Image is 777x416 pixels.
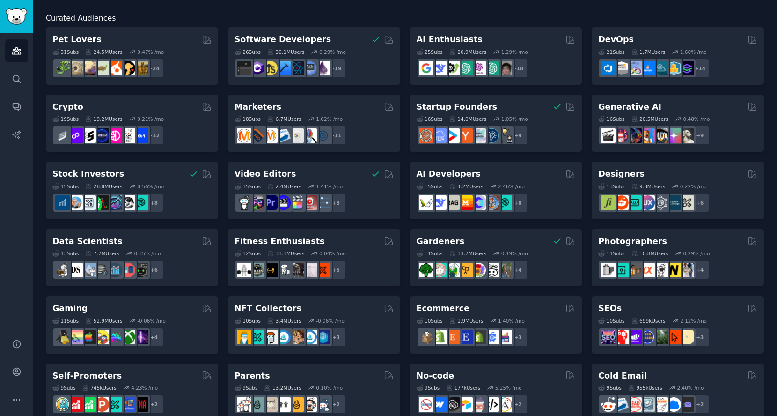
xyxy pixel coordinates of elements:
img: weightroom [276,263,291,277]
div: + 8 [508,193,528,213]
img: sales [601,397,616,412]
div: + 5 [326,260,346,280]
img: streetphotography [614,263,629,277]
div: 0.22 % /mo [680,183,707,190]
img: Parents [315,397,330,412]
img: UrbanGardening [484,263,499,277]
img: AItoolsCatalog [445,61,460,75]
div: 10 Sub s [598,318,624,324]
img: NFTExchange [237,330,251,344]
img: AskMarketing [263,128,278,143]
img: llmops [484,195,499,210]
img: Trading [95,195,109,210]
div: 0.21 % /mo [137,116,164,122]
img: DigitalItems [315,330,330,344]
div: 14.0M Users [449,116,486,122]
img: typography [601,195,616,210]
img: 0xPolygon [68,128,83,143]
img: azuredevops [601,61,616,75]
img: SingleParents [250,397,264,412]
div: + 3 [508,327,528,347]
img: DeepSeek [432,195,447,210]
img: turtle [95,61,109,75]
img: indiehackers [471,128,486,143]
div: 28.8M Users [85,183,122,190]
img: chatgpt_prompts_ [484,61,499,75]
h2: Photographers [598,236,667,247]
img: Entrepreneurship [484,128,499,143]
div: 1.40 % /mo [498,318,525,324]
img: UXDesign [640,195,655,210]
div: 26 Sub s [235,49,261,55]
img: reviewmyshopify [471,330,486,344]
div: + 2 [326,394,346,414]
img: premiere [263,195,278,210]
div: 0.04 % /mo [319,250,346,257]
img: fitness30plus [289,263,304,277]
img: cockatiel [108,61,122,75]
div: 1.29 % /mo [501,49,528,55]
img: DreamBooth [680,128,694,143]
img: CryptoNews [121,128,135,143]
img: NFTMarketplace [250,330,264,344]
div: 0.29 % /mo [319,49,346,55]
img: Forex [81,195,96,210]
h2: Stock Investors [52,168,124,180]
h2: Pet Lovers [52,34,102,45]
div: 2.12 % /mo [680,318,707,324]
img: NewParents [289,397,304,412]
img: nocode [419,397,433,412]
img: ethfinance [55,128,70,143]
div: 9 Sub s [52,385,76,391]
img: personaltraining [315,263,330,277]
h2: Gaming [52,303,88,314]
h2: Parents [235,370,270,382]
img: gopro [237,195,251,210]
img: TechSEO [614,330,629,344]
img: growmybusiness [498,128,512,143]
img: SEO_Digital_Marketing [601,330,616,344]
img: aivideo [601,128,616,143]
img: DevOpsLinks [640,61,655,75]
img: CryptoArt [289,330,304,344]
div: + 3 [326,327,346,347]
img: b2b_sales [653,397,668,412]
div: -0.06 % /mo [137,318,166,324]
div: + 12 [144,126,164,145]
img: finalcutpro [289,195,304,210]
img: AWS_Certified_Experts [614,61,629,75]
div: 0.47 % /mo [137,49,164,55]
img: DeepSeek [432,61,447,75]
h2: Crypto [52,101,83,113]
div: 1.60 % /mo [680,49,707,55]
div: 9.8M Users [631,183,666,190]
img: herpetology [55,61,70,75]
div: 24.5M Users [85,49,122,55]
img: NoCodeSaaS [445,397,460,412]
img: technicalanalysis [134,195,148,210]
div: 1.7M Users [631,49,666,55]
img: startup [445,128,460,143]
img: canon [653,263,668,277]
img: deepdream [627,128,642,143]
div: 30.1M Users [267,49,304,55]
div: + 9 [508,126,528,145]
div: 5.25 % /mo [495,385,522,391]
img: selfpromotion [81,397,96,412]
img: iOSProgramming [276,61,291,75]
img: nocodelowcode [471,397,486,412]
img: flowers [471,263,486,277]
div: + 2 [508,394,528,414]
div: + 8 [326,193,346,213]
img: Nikon [667,263,681,277]
img: OpenseaMarket [302,330,317,344]
img: defiblockchain [108,128,122,143]
h2: Generative AI [598,101,661,113]
img: seogrowth [627,330,642,344]
img: ecommerce_growth [498,330,512,344]
div: 11 Sub s [52,318,79,324]
img: swingtrading [121,195,135,210]
div: + 4 [508,260,528,280]
div: 0.29 % /mo [683,250,710,257]
img: WeddingPhotography [680,263,694,277]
